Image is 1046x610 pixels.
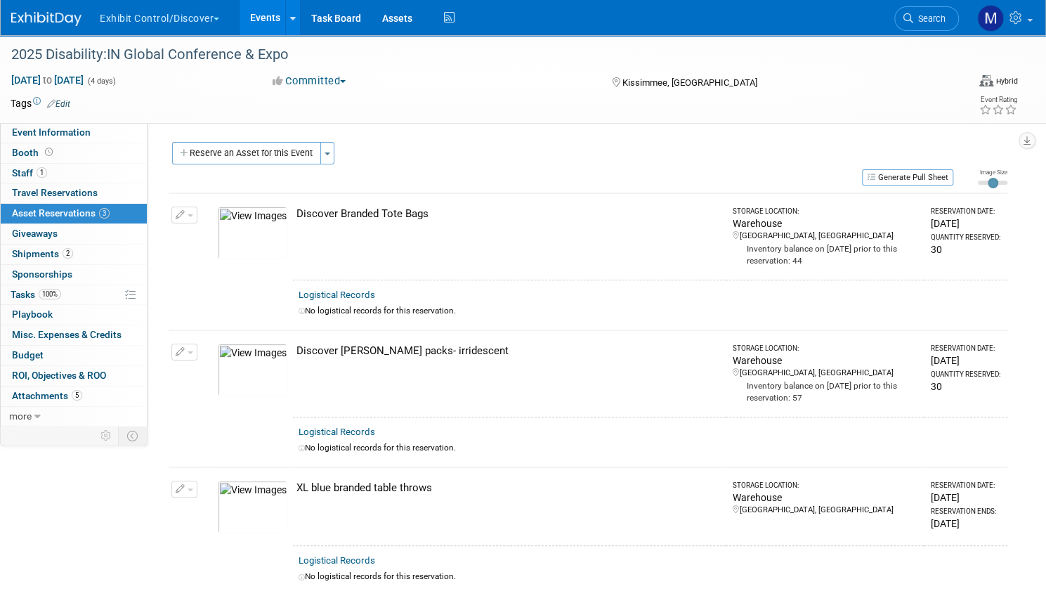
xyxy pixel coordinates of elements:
span: 3 [99,208,110,219]
div: Reservation Date: [931,207,1002,216]
img: View Images [218,207,287,259]
div: [DATE] [931,353,1002,368]
div: Reservation Date: [931,344,1002,353]
div: Reservation Ends: [931,507,1002,517]
td: Tags [11,96,70,110]
div: [GEOGRAPHIC_DATA], [GEOGRAPHIC_DATA] [733,505,918,516]
div: Reservation Date: [931,481,1002,491]
span: Staff [12,167,47,179]
span: (4 days) [86,77,116,86]
a: Edit [47,99,70,109]
div: Warehouse [733,216,918,231]
span: Playbook [12,309,53,320]
a: Logistical Records [299,427,375,437]
img: View Images [218,481,287,533]
div: Storage Location: [733,207,918,216]
a: Travel Reservations [1,183,147,203]
span: Sponsorships [12,268,72,280]
button: Generate Pull Sheet [862,169,953,186]
button: Reserve an Asset for this Event [172,142,321,164]
span: 1 [37,167,47,178]
a: more [1,407,147,427]
img: ExhibitDay [11,12,81,26]
div: XL blue branded table throws [296,481,720,495]
div: Event Rating [979,96,1017,103]
div: [DATE] [931,216,1002,231]
div: 30 [931,379,1002,394]
div: Quantity Reserved: [931,370,1002,379]
span: Misc. Expenses & Credits [12,329,122,340]
span: more [9,410,32,422]
button: Committed [268,74,351,89]
div: No logistical records for this reservation. [299,305,1002,317]
a: Search [894,6,959,31]
span: Search [913,13,946,24]
div: Hybrid [995,76,1018,86]
div: Warehouse [733,353,918,368]
div: Inventory balance on [DATE] prior to this reservation: 44 [733,242,918,267]
div: Discover Branded Tote Bags [296,207,720,221]
span: Tasks [11,289,61,300]
div: Inventory balance on [DATE] prior to this reservation: 57 [733,379,918,404]
img: Matt h [977,5,1004,32]
span: to [41,74,54,86]
div: 30 [931,242,1002,257]
a: Booth [1,143,147,163]
div: Event Format [979,73,1018,87]
a: Giveaways [1,224,147,244]
div: Storage Location: [733,344,918,353]
span: 100% [39,289,61,299]
img: Format-Hybrid.png [979,75,993,86]
div: No logistical records for this reservation. [299,442,1002,454]
img: View Images [218,344,287,396]
span: Kissimmee, [GEOGRAPHIC_DATA] [622,77,757,88]
a: Staff1 [1,164,147,183]
a: Misc. Expenses & Credits [1,325,147,345]
span: ROI, Objectives & ROO [12,370,106,381]
span: 5 [72,390,82,401]
span: Booth [12,147,55,158]
div: Warehouse [733,491,918,505]
div: [GEOGRAPHIC_DATA], [GEOGRAPHIC_DATA] [733,231,918,242]
span: [DATE] [DATE] [11,74,84,86]
span: Booth not reserved yet [42,147,55,157]
a: Tasks100% [1,285,147,305]
div: Event Format [868,73,1018,94]
div: 2025 Disability:IN Global Conference & Expo [6,42,932,67]
span: Shipments [12,248,73,259]
div: Discover [PERSON_NAME] packs- irridescent [296,344,720,358]
div: [DATE] [931,491,1002,505]
a: Asset Reservations3 [1,204,147,223]
span: Attachments [12,390,82,401]
div: Image Size [978,168,1007,176]
span: Event Information [12,126,91,138]
a: ROI, Objectives & ROO [1,366,147,386]
div: [GEOGRAPHIC_DATA], [GEOGRAPHIC_DATA] [733,368,918,379]
td: Personalize Event Tab Strip [94,427,119,445]
a: Shipments2 [1,245,147,264]
a: Attachments5 [1,387,147,406]
span: 2 [63,248,73,259]
td: Toggle Event Tabs [119,427,148,445]
div: Storage Location: [733,481,918,491]
div: Quantity Reserved: [931,233,1002,242]
div: No logistical records for this reservation. [299,571,1002,583]
a: Playbook [1,305,147,325]
span: Travel Reservations [12,187,98,198]
a: Logistical Records [299,290,375,300]
a: Event Information [1,123,147,143]
span: Budget [12,349,44,361]
a: Sponsorships [1,265,147,285]
a: Budget [1,346,147,365]
a: Logistical Records [299,555,375,566]
span: Giveaways [12,228,58,239]
span: Asset Reservations [12,207,110,219]
div: [DATE] [931,517,1002,531]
